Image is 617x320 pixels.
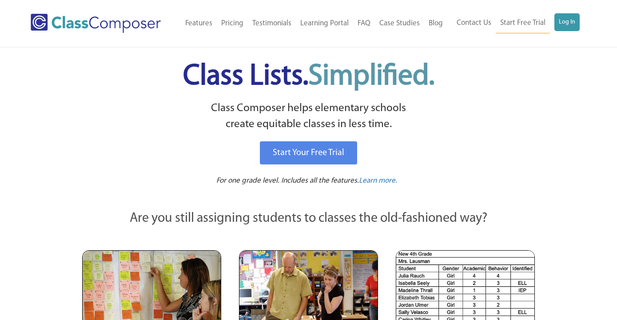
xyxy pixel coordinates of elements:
a: Learn more. [359,176,397,187]
a: Start Your Free Trial [260,141,357,164]
span: Class Lists. [183,62,434,91]
a: Testimonials [248,14,296,33]
a: FAQ [353,14,375,33]
a: Log In [554,13,580,31]
span: Simplified. [308,62,434,91]
span: Start Your Free Trial [273,148,344,157]
span: For one grade level. Includes all the features. [216,177,359,184]
a: Contact Us [452,13,496,33]
span: Learn more. [359,177,397,184]
img: Class Composer [31,14,161,33]
a: Pricing [217,14,248,33]
a: Blog [424,14,447,33]
p: Class Composer helps elementary schools create equitable classes in less time. [81,100,537,133]
nav: Header Menu [447,13,580,33]
a: Learning Portal [296,14,353,33]
p: Are you still assigning students to classes the old-fashioned way? [82,209,535,228]
nav: Header Menu [176,14,447,33]
a: Features [181,14,217,33]
a: Start Free Trial [496,13,550,33]
a: Case Studies [375,14,424,33]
